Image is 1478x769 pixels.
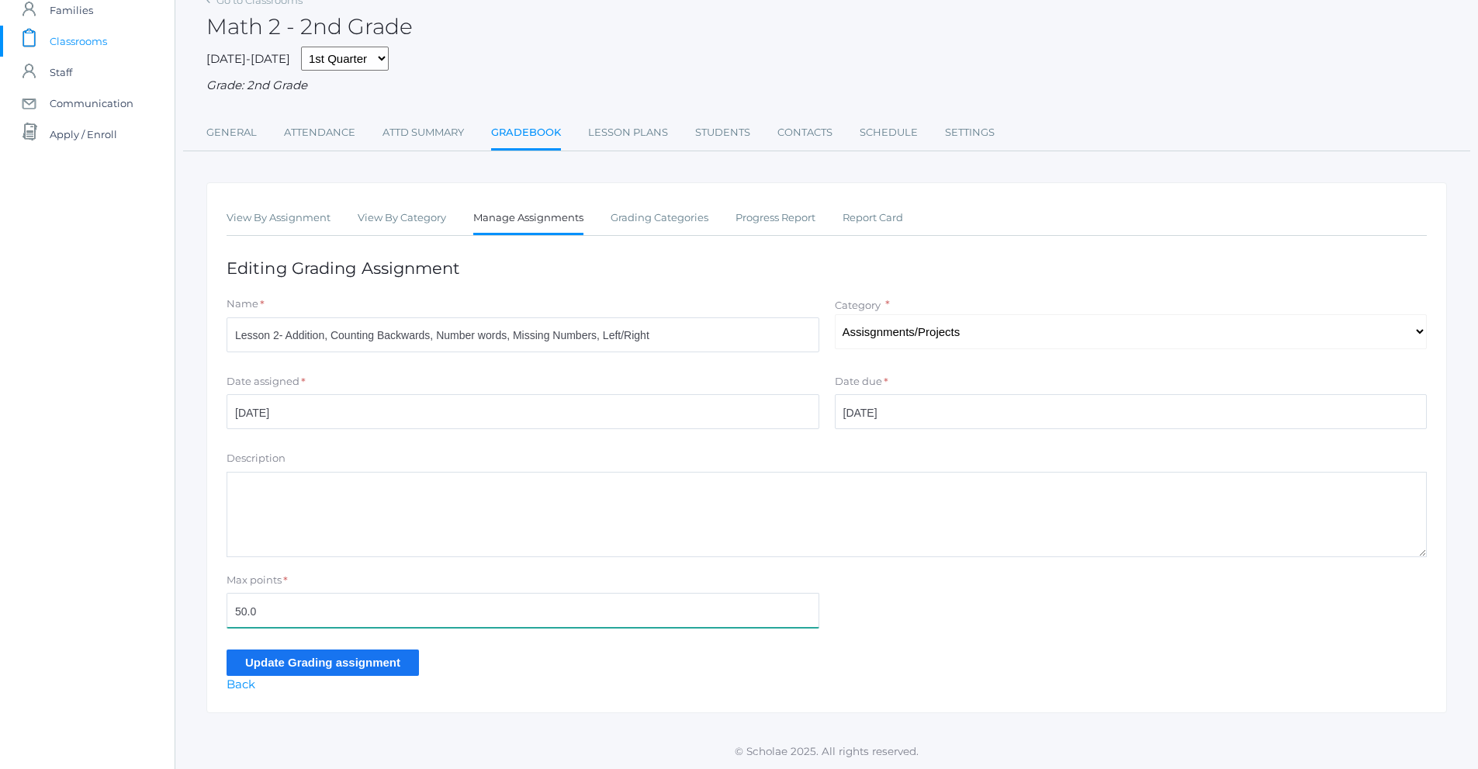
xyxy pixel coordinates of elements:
[777,117,832,148] a: Contacts
[491,117,561,151] a: Gradebook
[695,117,750,148] a: Students
[860,117,918,148] a: Schedule
[945,117,995,148] a: Settings
[227,649,419,675] input: Update Grading assignment
[206,117,257,148] a: General
[50,88,133,119] span: Communication
[835,299,881,311] label: Category
[227,573,282,588] label: Max points
[227,451,286,466] label: Description
[835,374,882,390] label: Date due
[227,374,299,390] label: Date assigned
[175,743,1478,759] p: © Scholae 2025. All rights reserved.
[227,203,331,234] a: View By Assignment
[206,51,290,66] span: [DATE]-[DATE]
[50,57,72,88] span: Staff
[50,26,107,57] span: Classrooms
[473,203,583,236] a: Manage Assignments
[611,203,708,234] a: Grading Categories
[227,259,1427,277] h1: Editing Grading Assignment
[382,117,464,148] a: Attd Summary
[227,677,255,691] a: Back
[736,203,815,234] a: Progress Report
[843,203,903,234] a: Report Card
[588,117,668,148] a: Lesson Plans
[358,203,446,234] a: View By Category
[284,117,355,148] a: Attendance
[206,15,413,39] h2: Math 2 - 2nd Grade
[50,119,117,150] span: Apply / Enroll
[206,77,1447,95] div: Grade: 2nd Grade
[227,296,258,312] label: Name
